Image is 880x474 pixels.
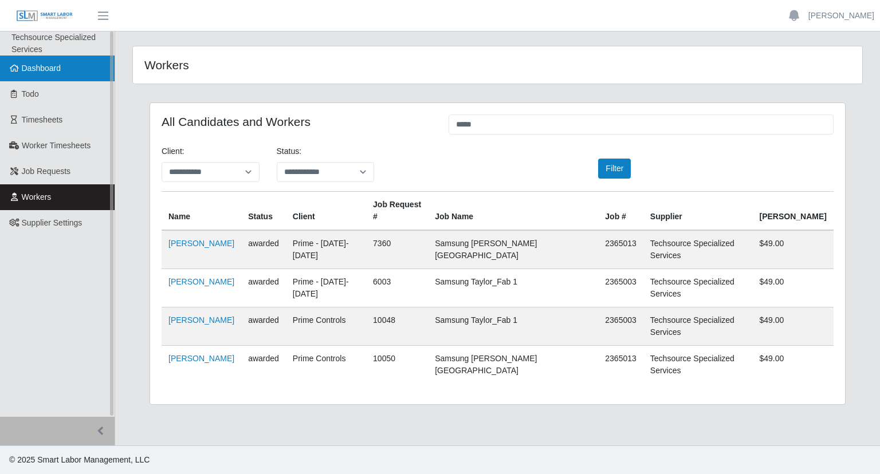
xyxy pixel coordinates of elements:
td: awarded [241,307,286,346]
a: [PERSON_NAME] [168,277,234,286]
td: Techsource Specialized Services [643,269,753,307]
span: Todo [22,89,39,98]
h4: Workers [144,58,429,72]
td: 10048 [366,307,428,346]
th: Job Request # [366,192,428,231]
th: Client [286,192,366,231]
td: 10050 [366,346,428,384]
td: 2365013 [598,230,643,269]
img: SLM Logo [16,10,73,22]
td: Samsung Taylor_Fab 1 [428,269,598,307]
th: Job # [598,192,643,231]
td: Samsung Taylor_Fab 1 [428,307,598,346]
span: Worker Timesheets [22,141,91,150]
a: [PERSON_NAME] [168,239,234,248]
th: Status [241,192,286,231]
td: Techsource Specialized Services [643,307,753,346]
span: Techsource Specialized Services [11,33,96,54]
td: Samsung [PERSON_NAME][GEOGRAPHIC_DATA] [428,346,598,384]
td: $49.00 [753,346,834,384]
td: Prime Controls [286,346,366,384]
span: Supplier Settings [22,218,82,227]
td: awarded [241,346,286,384]
td: Prime Controls [286,307,366,346]
button: Filter [598,159,631,179]
span: Workers [22,192,52,202]
th: Job Name [428,192,598,231]
h4: All Candidates and Workers [162,114,431,129]
td: Techsource Specialized Services [643,230,753,269]
td: $49.00 [753,307,834,346]
td: 7360 [366,230,428,269]
th: Supplier [643,192,753,231]
th: Name [162,192,241,231]
td: awarded [241,230,286,269]
a: [PERSON_NAME] [168,354,234,363]
td: 6003 [366,269,428,307]
a: [PERSON_NAME] [808,10,874,22]
td: Samsung [PERSON_NAME][GEOGRAPHIC_DATA] [428,230,598,269]
td: Techsource Specialized Services [643,346,753,384]
a: [PERSON_NAME] [168,315,234,325]
span: Timesheets [22,115,63,124]
td: $49.00 [753,230,834,269]
td: Prime - [DATE]-[DATE] [286,230,366,269]
span: Dashboard [22,64,61,73]
span: © 2025 Smart Labor Management, LLC [9,455,150,464]
td: 2365013 [598,346,643,384]
td: 2365003 [598,307,643,346]
td: Prime - [DATE]-[DATE] [286,269,366,307]
td: $49.00 [753,269,834,307]
label: Client: [162,145,184,157]
span: Job Requests [22,167,71,176]
label: Status: [277,145,302,157]
td: awarded [241,269,286,307]
th: [PERSON_NAME] [753,192,834,231]
td: 2365003 [598,269,643,307]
